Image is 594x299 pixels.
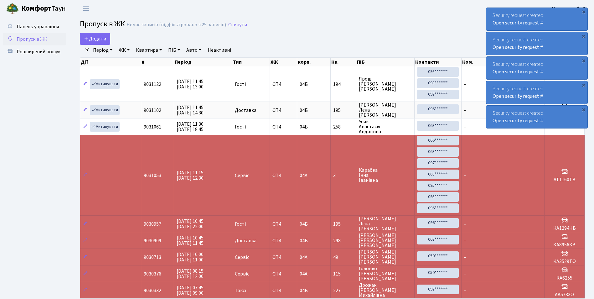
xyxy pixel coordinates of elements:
span: 3 [333,173,354,178]
span: 9031102 [144,107,161,114]
b: Консьєрж б. 4. [552,5,586,12]
span: 194 [333,82,354,87]
span: [DATE] 08:15 [DATE] 12:00 [177,268,204,280]
a: Пропуск в ЖК [3,33,66,45]
a: Open security request # [493,44,543,51]
span: СП4 [272,173,294,178]
div: Security request created [486,8,587,30]
span: СП4 [272,108,294,113]
a: Open security request # [493,68,543,75]
span: Пропуск в ЖК [17,36,47,43]
span: 195 [333,222,354,227]
div: × [581,106,587,113]
span: [PERSON_NAME] [PERSON_NAME] [PERSON_NAME] [359,249,412,265]
h5: КА8956КВ [547,242,582,248]
span: Таун [21,3,66,14]
span: - [464,221,466,228]
span: - [464,81,466,88]
span: СП4 [272,255,294,260]
a: Скинути [228,22,247,28]
span: Гості [235,82,246,87]
h5: КА1294НВ [547,225,582,231]
span: [DATE] 11:30 [DATE] 18:45 [177,121,204,133]
h5: AT1160TB [547,177,582,183]
span: 9030376 [144,270,161,277]
div: × [581,82,587,88]
span: 04Б [300,221,308,228]
button: Переключити навігацію [78,3,94,14]
th: Кв. [331,58,356,66]
a: Open security request # [493,117,543,124]
div: Security request created [486,106,587,128]
span: [DATE] 10:45 [DATE] 22:00 [177,218,204,230]
span: 298 [333,238,354,243]
span: [DATE] 10:00 [DATE] 11:00 [177,251,204,263]
h5: АА573ХО [547,292,582,298]
span: - [464,123,466,130]
span: - [464,270,466,277]
th: Період [174,58,232,66]
a: Активувати [90,105,120,115]
span: 49 [333,255,354,260]
span: Додати [84,35,106,42]
span: - [464,107,466,114]
th: ЖК [270,58,297,66]
span: Панель управління [17,23,59,30]
a: Активувати [90,122,120,132]
span: [DATE] 11:45 [DATE] 14:30 [177,104,204,116]
a: Квартира [133,45,164,55]
span: [DATE] 10:45 [DATE] 11:45 [177,234,204,247]
a: Розширений пошук [3,45,66,58]
span: Таксі [235,288,246,293]
span: Усик Анастасія Андріївна [359,119,412,134]
span: 9030713 [144,254,161,261]
span: Розширений пошук [17,48,60,55]
span: [DATE] 07:45 [DATE] 09:00 [177,284,204,296]
span: СП4 [272,238,294,243]
div: Security request created [486,57,587,79]
a: Період [90,45,115,55]
span: 04Б [300,287,308,294]
span: Пропуск в ЖК [80,18,125,29]
span: - [464,172,466,179]
th: Контакти [415,58,462,66]
span: 04А [300,254,307,261]
div: × [581,8,587,15]
div: Немає записів (відфільтровано з 25 записів). [127,22,227,28]
span: 04Б [300,237,308,244]
th: Тип [232,58,270,66]
span: 04Б [300,123,308,130]
a: Панель управління [3,20,66,33]
span: 9031122 [144,81,161,88]
div: × [581,57,587,64]
a: ПІБ [166,45,183,55]
a: Open security request # [493,93,543,100]
span: 115 [333,271,354,276]
span: Гості [235,222,246,227]
h5: KA3529TO [547,259,582,265]
span: 04Б [300,107,308,114]
span: СП4 [272,288,294,293]
a: Неактивні [205,45,234,55]
span: 04А [300,172,307,179]
span: 9030332 [144,287,161,294]
span: СП4 [272,271,294,276]
span: Сервіс [235,271,249,276]
div: Security request created [486,81,587,104]
a: ЖК [116,45,132,55]
th: ПІБ [356,58,415,66]
div: × [581,33,587,39]
a: Open security request # [493,19,543,26]
span: СП4 [272,222,294,227]
span: 258 [333,124,354,129]
h5: КА6255 [547,275,582,281]
div: Security request created [486,32,587,55]
span: 9030957 [144,221,161,228]
span: СП4 [272,82,294,87]
span: [PERSON_NAME] [PERSON_NAME] [PERSON_NAME] [359,233,412,248]
span: Головко [PERSON_NAME] [PERSON_NAME] [359,266,412,281]
span: 9030909 [144,237,161,244]
span: Карабка Інна Іванівна [359,168,412,183]
span: Сервіс [235,255,249,260]
span: [DATE] 11:45 [DATE] 13:00 [177,78,204,90]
